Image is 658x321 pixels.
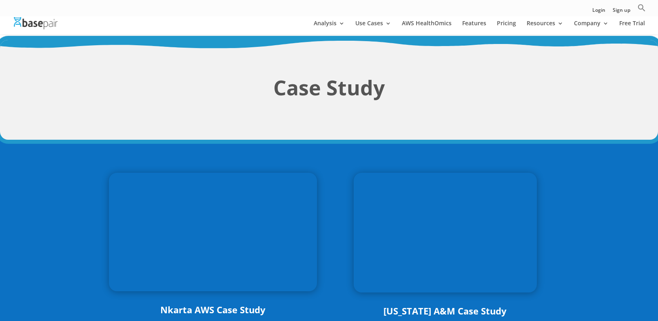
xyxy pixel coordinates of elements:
a: Pricing [497,20,516,34]
a: Free Trial [619,20,645,34]
a: Resources [527,20,563,34]
a: Analysis [314,20,345,34]
a: Use Cases [355,20,391,34]
a: AWS HealthOmics [402,20,452,34]
svg: Search [638,4,646,12]
a: Sign up [613,8,630,16]
a: Login [592,8,605,16]
a: [US_STATE] A&M Case Study [383,305,507,317]
a: Search Icon Link [638,4,646,16]
strong: Case Study [273,74,385,101]
a: Nkarta AWS Case Study [160,303,266,316]
a: Company [574,20,609,34]
a: Features [462,20,486,34]
img: Basepair [14,17,58,29]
